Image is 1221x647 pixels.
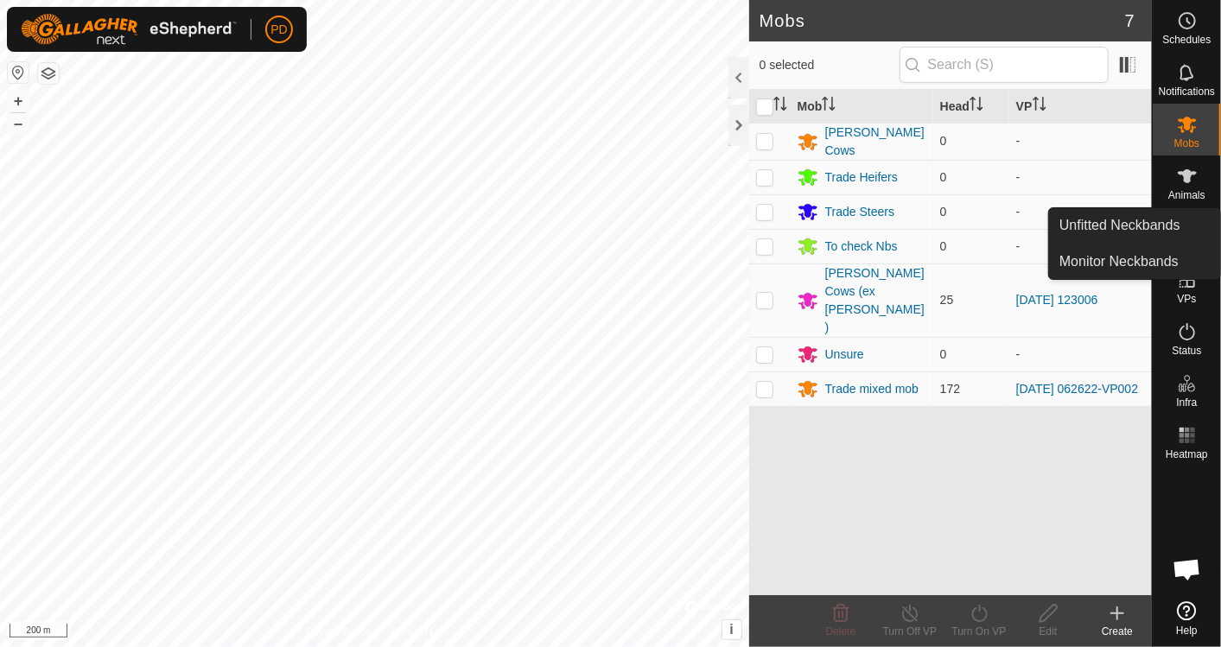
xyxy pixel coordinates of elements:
span: i [729,622,733,637]
h2: Mobs [760,10,1125,31]
button: + [8,91,29,111]
div: Open chat [1161,543,1213,595]
span: Mobs [1174,138,1199,149]
a: Help [1153,594,1221,643]
span: 0 [940,347,947,361]
p-sorticon: Activate to sort [1033,99,1046,113]
input: Search (S) [900,47,1109,83]
span: Status [1172,346,1201,356]
span: VPs [1177,294,1196,304]
div: To check Nbs [825,238,898,256]
span: Monitor Neckbands [1059,251,1179,272]
th: Head [933,90,1009,124]
div: Trade Heifers [825,168,898,187]
span: 25 [940,293,954,307]
td: - [1009,160,1152,194]
span: Heatmap [1166,449,1208,460]
button: Map Layers [38,63,59,84]
th: VP [1009,90,1152,124]
span: Delete [826,625,856,637]
div: [PERSON_NAME] Cows (ex [PERSON_NAME]) [825,264,926,337]
th: Mob [791,90,933,124]
div: Unsure [825,346,864,364]
span: 0 [940,205,947,219]
div: Create [1083,624,1152,639]
span: 7 [1125,8,1135,34]
button: Reset Map [8,62,29,83]
div: Trade mixed mob [825,380,919,398]
div: Trade Steers [825,203,894,221]
div: Turn Off VP [875,624,944,639]
td: - [1009,194,1152,229]
span: Help [1176,625,1198,636]
p-sorticon: Activate to sort [970,99,983,113]
span: 172 [940,382,960,396]
span: 0 [940,239,947,253]
button: i [722,620,741,639]
span: 0 [940,134,947,148]
span: Schedules [1162,35,1211,45]
div: Edit [1014,624,1083,639]
span: Infra [1176,397,1197,408]
div: Turn On VP [944,624,1014,639]
a: Privacy Policy [306,625,371,640]
span: Animals [1168,190,1205,200]
td: - [1009,123,1152,160]
span: 0 [940,170,947,184]
p-sorticon: Activate to sort [773,99,787,113]
button: – [8,113,29,134]
a: Monitor Neckbands [1049,244,1220,279]
p-sorticon: Activate to sort [822,99,836,113]
span: Notifications [1159,86,1215,97]
td: - [1009,337,1152,371]
img: Gallagher Logo [21,14,237,45]
a: Unfitted Neckbands [1049,208,1220,243]
span: Unfitted Neckbands [1059,215,1180,236]
a: [DATE] 062622-VP002 [1016,382,1138,396]
div: [PERSON_NAME] Cows [825,124,926,160]
span: 0 selected [760,56,900,74]
a: Contact Us [391,625,442,640]
a: [DATE] 123006 [1016,293,1098,307]
td: - [1009,229,1152,263]
span: PD [270,21,287,39]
